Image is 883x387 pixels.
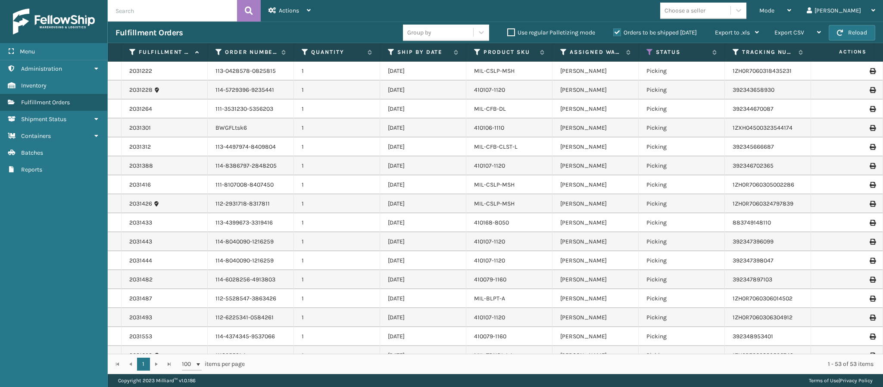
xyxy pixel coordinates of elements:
[715,29,750,36] span: Export to .xls
[870,258,875,264] i: Print Label
[639,194,725,213] td: Picking
[639,119,725,137] td: Picking
[129,162,153,170] a: 2031388
[552,175,639,194] td: [PERSON_NAME]
[294,232,380,251] td: 1
[20,48,35,55] span: Menu
[474,333,506,340] a: 410079-1160
[474,200,515,207] a: MIL-CSLP-MSH
[870,239,875,245] i: Print Label
[129,275,153,284] a: 2031482
[129,105,152,113] a: 2031264
[733,276,772,283] a: 392347897103
[294,308,380,327] td: 1
[380,327,466,346] td: [DATE]
[870,315,875,321] i: Print Label
[733,162,774,169] a: 392346702365
[639,100,725,119] td: Picking
[870,353,875,359] i: Print Label
[552,289,639,308] td: [PERSON_NAME]
[294,62,380,81] td: 1
[639,308,725,327] td: Picking
[294,289,380,308] td: 1
[21,99,70,106] span: Fulfillment Orders
[294,251,380,270] td: 1
[759,7,774,14] span: Mode
[809,374,873,387] div: |
[294,156,380,175] td: 1
[208,327,294,346] td: 114-4374345-9537066
[182,360,195,368] span: 100
[225,48,277,56] label: Order Number
[380,232,466,251] td: [DATE]
[380,251,466,270] td: [DATE]
[656,48,708,56] label: Status
[208,194,294,213] td: 112-2931718-8317811
[129,237,152,246] a: 2031443
[733,181,794,188] a: 1ZH0R7060305002286
[129,294,152,303] a: 2031487
[552,346,639,365] td: [PERSON_NAME]
[774,29,804,36] span: Export CSV
[840,378,873,384] a: Privacy Policy
[733,67,792,75] a: 1ZH0R7060318435231
[407,28,431,37] div: Group by
[639,289,725,308] td: Picking
[639,270,725,289] td: Picking
[507,29,595,36] label: Use regular Palletizing mode
[870,334,875,340] i: Print Label
[474,352,512,359] a: MIL-TRNDL-W
[21,132,51,140] span: Containers
[639,62,725,81] td: Picking
[129,200,152,208] a: 2031426
[380,100,466,119] td: [DATE]
[129,67,152,75] a: 2031222
[294,119,380,137] td: 1
[552,119,639,137] td: [PERSON_NAME]
[639,137,725,156] td: Picking
[380,289,466,308] td: [DATE]
[742,48,794,56] label: Tracking Number
[380,137,466,156] td: [DATE]
[208,119,294,137] td: BWGFLtsk6
[870,68,875,74] i: Print Label
[733,257,774,264] a: 392347398047
[182,358,245,371] span: items per page
[733,86,774,94] a: 392343658930
[380,308,466,327] td: [DATE]
[380,81,466,100] td: [DATE]
[733,219,771,226] a: 883749148110
[208,81,294,100] td: 114-5729396-9235441
[208,62,294,81] td: 113-0428578-0825815
[21,82,47,89] span: Inventory
[474,314,505,321] a: 410107-1120
[129,143,151,151] a: 2031312
[552,137,639,156] td: [PERSON_NAME]
[129,218,152,227] a: 2031433
[129,313,152,322] a: 2031493
[552,327,639,346] td: [PERSON_NAME]
[294,137,380,156] td: 1
[208,346,294,365] td: 111395521-1
[639,81,725,100] td: Picking
[208,100,294,119] td: 111-3531230-5356203
[639,213,725,232] td: Picking
[294,175,380,194] td: 1
[129,181,151,189] a: 2031416
[733,352,793,359] a: 1ZH0R7060339596742
[208,156,294,175] td: 114-8386797-2848205
[208,289,294,308] td: 112-5528547-3863426
[129,86,153,94] a: 2031228
[311,48,363,56] label: Quantity
[552,308,639,327] td: [PERSON_NAME]
[137,358,150,371] a: 1
[870,106,875,112] i: Print Label
[570,48,622,56] label: Assigned Warehouse
[552,156,639,175] td: [PERSON_NAME]
[639,327,725,346] td: Picking
[474,276,506,283] a: 410079-1160
[474,67,515,75] a: MIL-CSLP-MSH
[208,270,294,289] td: 114-6028256-4913803
[870,220,875,226] i: Print Label
[380,62,466,81] td: [DATE]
